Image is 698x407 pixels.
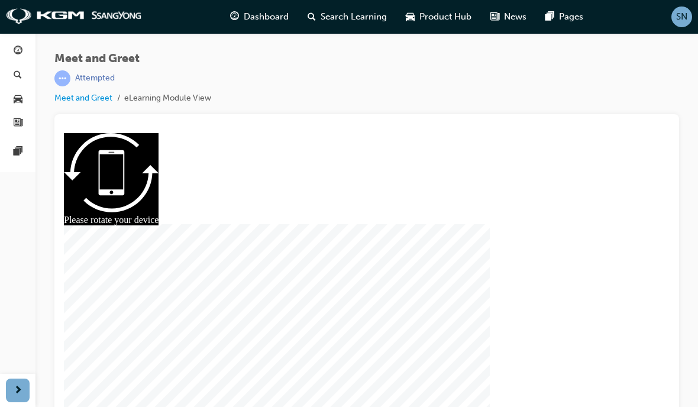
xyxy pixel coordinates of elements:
span: car-icon [14,94,22,105]
span: Product Hub [419,10,471,24]
a: Meet and Greet [54,93,112,103]
span: guage-icon [230,9,239,24]
span: learningRecordVerb_ATTEMPT-icon [54,70,70,86]
span: next-icon [14,383,22,398]
span: news-icon [14,118,22,129]
li: eLearning Module View [124,92,211,105]
span: News [504,10,526,24]
span: pages-icon [14,147,22,157]
img: kgm [6,8,142,25]
span: car-icon [406,9,415,24]
a: guage-iconDashboard [221,5,298,29]
span: search-icon [308,9,316,24]
a: search-iconSearch Learning [298,5,396,29]
span: Dashboard [244,10,289,24]
span: pages-icon [545,9,554,24]
span: Search Learning [321,10,387,24]
span: news-icon [490,9,499,24]
a: car-iconProduct Hub [396,5,481,29]
a: news-iconNews [481,5,536,29]
span: SN [676,10,687,24]
span: Pages [559,10,583,24]
div: Attempted [75,73,115,84]
span: guage-icon [14,46,22,57]
a: pages-iconPages [536,5,593,29]
span: search-icon [14,70,22,81]
span: Meet and Greet [54,52,211,66]
button: SN [671,7,692,27]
